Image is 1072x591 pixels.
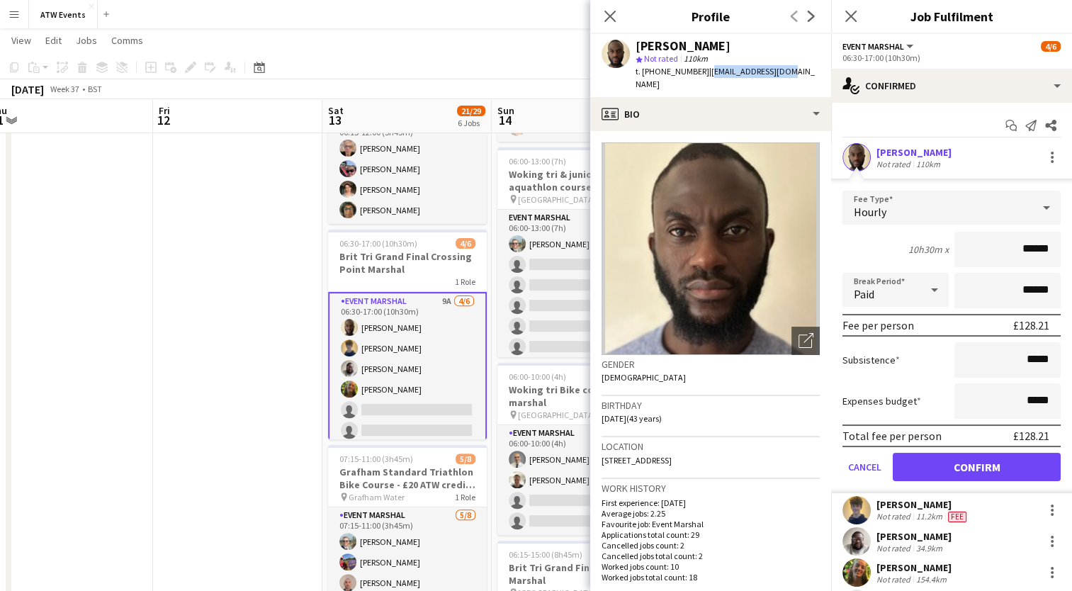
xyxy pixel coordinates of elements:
p: Cancelled jobs total count: 2 [602,551,820,561]
span: t. [PHONE_NUMBER] [636,66,709,77]
div: Not rated [876,574,913,585]
div: Not rated [876,159,913,169]
span: [STREET_ADDRESS] [602,455,672,466]
span: 12 [157,112,170,128]
span: 1 Role [455,276,475,287]
span: [DEMOGRAPHIC_DATA] [602,372,686,383]
span: Fee [948,512,966,522]
app-card-role: Event Marshal9A4/606:30-17:00 (10h30m)[PERSON_NAME][PERSON_NAME][PERSON_NAME][PERSON_NAME] [328,292,487,446]
div: 6 Jobs [458,118,485,128]
a: Edit [40,31,67,50]
app-job-card: 06:15-12:00 (5h45m)4/4Grafham Standard Triathlon Transition Team (£20 ATW credits per hour) Grafh... [328,52,487,224]
span: [GEOGRAPHIC_DATA] [518,194,596,205]
h3: Birthday [602,399,820,412]
p: Applications total count: 29 [602,529,820,540]
span: | [EMAIL_ADDRESS][DOMAIN_NAME] [636,66,815,89]
span: Sat [328,104,344,117]
span: 13 [326,112,344,128]
span: Grafham Water [349,492,405,502]
h3: Location [602,440,820,453]
div: Total fee per person [842,429,942,443]
h3: Woking tri Bike course marshal [497,383,656,409]
span: Fri [159,104,170,117]
p: Cancelled jobs count: 2 [602,540,820,551]
div: 11.2km [913,511,945,522]
label: Subsistence [842,354,900,366]
a: Comms [106,31,149,50]
img: Crew avatar or photo [602,142,820,355]
span: 1 Role [455,492,475,502]
div: 06:30-17:00 (10h30m) [842,52,1061,63]
label: Expenses budget [842,395,921,407]
div: 34.9km [913,543,945,553]
button: Confirm [893,453,1061,481]
app-job-card: 06:30-17:00 (10h30m)4/6Brit Tri Grand Final Crossing Point Marshal1 RoleEvent Marshal9A4/606:30-1... [328,230,487,439]
a: Jobs [70,31,103,50]
span: [GEOGRAPHIC_DATA] [518,410,596,420]
h3: Gender [602,358,820,371]
div: [PERSON_NAME] [876,498,969,511]
app-card-role: Event Marshal1A1/806:00-13:00 (7h)[PERSON_NAME] [497,210,656,402]
div: [PERSON_NAME] [876,146,952,159]
div: Confirmed [831,69,1072,103]
p: Favourite job: Event Marshal [602,519,820,529]
span: 21/29 [457,106,485,116]
div: Open photos pop-in [791,327,820,355]
p: First experience: [DATE] [602,497,820,508]
h3: Job Fulfilment [831,7,1072,26]
p: Worked jobs total count: 18 [602,572,820,582]
h3: Profile [590,7,831,26]
p: Worked jobs count: 10 [602,561,820,572]
div: 110km [913,159,943,169]
span: Sun [497,104,514,117]
span: 06:00-10:00 (4h) [509,371,566,382]
span: Week 37 [47,84,82,94]
div: [PERSON_NAME] [876,561,952,574]
div: 154.4km [913,574,949,585]
span: 5/8 [456,454,475,464]
div: Not rated [876,511,913,522]
a: View [6,31,37,50]
span: 110km [681,53,711,64]
app-job-card: 06:00-13:00 (7h)1/8Woking tri & junior aquathlon course marshal [GEOGRAPHIC_DATA]1 RoleEvent Mars... [497,147,656,357]
span: 06:30-17:00 (10h30m) [339,238,417,249]
h3: Brit Tri Grand Final Crossing Point Marshal [328,250,487,276]
app-card-role: Event Marshal1A2/406:00-10:00 (4h)[PERSON_NAME][PERSON_NAME] [497,425,656,535]
app-job-card: 06:00-10:00 (4h)2/4Woking tri Bike course marshal [GEOGRAPHIC_DATA]1 RoleEvent Marshal1A2/406:00-... [497,363,656,535]
h3: Grafham Standard Triathlon Bike Course - £20 ATW credits per hour [328,466,487,491]
div: £128.21 [1013,318,1049,332]
span: 07:15-11:00 (3h45m) [339,454,413,464]
span: Edit [45,34,62,47]
span: Jobs [76,34,97,47]
div: Fee per person [842,318,914,332]
div: £128.21 [1013,429,1049,443]
app-card-role: Event Marshal4/406:15-12:00 (5h45m)[PERSON_NAME][PERSON_NAME][PERSON_NAME][PERSON_NAME] [328,114,487,224]
span: Hourly [854,205,886,219]
span: 4/6 [456,238,475,249]
button: ATW Events [29,1,98,28]
div: Not rated [876,543,913,553]
span: Comms [111,34,143,47]
button: Event Marshal [842,41,915,52]
span: Event Marshal [842,41,904,52]
div: BST [88,84,102,94]
h3: Brit Tri Grand Final Parking Marshal [497,561,656,587]
span: View [11,34,31,47]
div: 10h30m x [908,243,949,256]
div: Crew has different fees then in role [945,511,969,522]
div: Bio [590,97,831,131]
span: 14 [495,112,514,128]
button: Cancel [842,453,887,481]
h3: Work history [602,482,820,495]
span: [DATE] (43 years) [602,413,662,424]
span: 06:15-15:00 (8h45m) [509,549,582,560]
div: [DATE] [11,82,44,96]
h3: Woking tri & junior aquathlon course marshal [497,168,656,193]
span: 06:00-13:00 (7h) [509,156,566,167]
div: [PERSON_NAME] [636,40,730,52]
span: 4/6 [1041,41,1061,52]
